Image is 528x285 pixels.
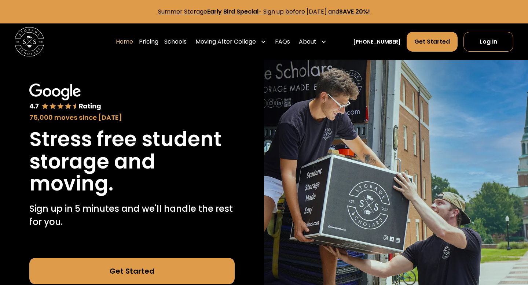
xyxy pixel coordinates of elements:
[139,32,158,52] a: Pricing
[192,32,269,52] div: Moving After College
[29,84,101,111] img: Google 4.7 star rating
[29,258,235,284] a: Get Started
[158,7,370,16] a: Summer StorageEarly Bird Special- Sign up before [DATE] andSAVE 20%!
[463,32,513,52] a: Log In
[296,32,330,52] div: About
[15,27,44,56] a: home
[195,37,256,46] div: Moving After College
[407,32,458,52] a: Get Started
[353,38,401,46] a: [PHONE_NUMBER]
[275,32,290,52] a: FAQs
[15,27,44,56] img: Storage Scholars main logo
[339,7,370,16] strong: SAVE 20%!
[164,32,187,52] a: Schools
[29,112,235,122] div: 75,000 moves since [DATE]
[299,37,316,46] div: About
[29,128,235,195] h1: Stress free student storage and moving.
[29,202,235,229] p: Sign up in 5 minutes and we'll handle the rest for you.
[116,32,133,52] a: Home
[207,7,258,16] strong: Early Bird Special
